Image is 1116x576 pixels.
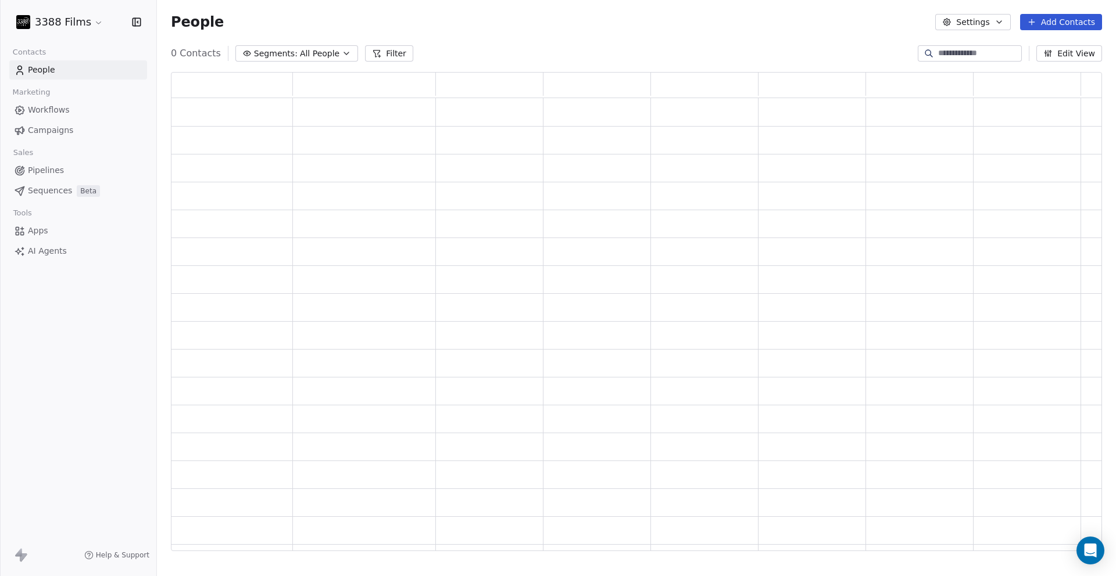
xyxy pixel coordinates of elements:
[171,46,221,60] span: 0 Contacts
[1020,14,1102,30] button: Add Contacts
[28,104,70,116] span: Workflows
[9,221,147,240] a: Apps
[35,15,91,30] span: 3388 Films
[16,15,30,29] img: 3388Films_Logo_White.jpg
[77,185,100,197] span: Beta
[9,121,147,140] a: Campaigns
[1036,45,1102,62] button: Edit View
[8,84,55,101] span: Marketing
[8,204,37,222] span: Tools
[935,14,1010,30] button: Settings
[9,242,147,261] a: AI Agents
[254,48,298,60] span: Segments:
[14,12,106,32] button: 3388 Films
[28,225,48,237] span: Apps
[300,48,339,60] span: All People
[28,64,55,76] span: People
[365,45,413,62] button: Filter
[8,144,38,161] span: Sales
[171,13,224,31] span: People
[28,124,73,136] span: Campaigns
[1076,537,1104,564] div: Open Intercom Messenger
[9,161,147,180] a: Pipelines
[84,550,149,560] a: Help & Support
[28,185,72,197] span: Sequences
[96,550,149,560] span: Help & Support
[9,181,147,200] a: SequencesBeta
[28,245,67,257] span: AI Agents
[8,44,51,61] span: Contacts
[9,60,147,80] a: People
[28,164,64,177] span: Pipelines
[9,100,147,120] a: Workflows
